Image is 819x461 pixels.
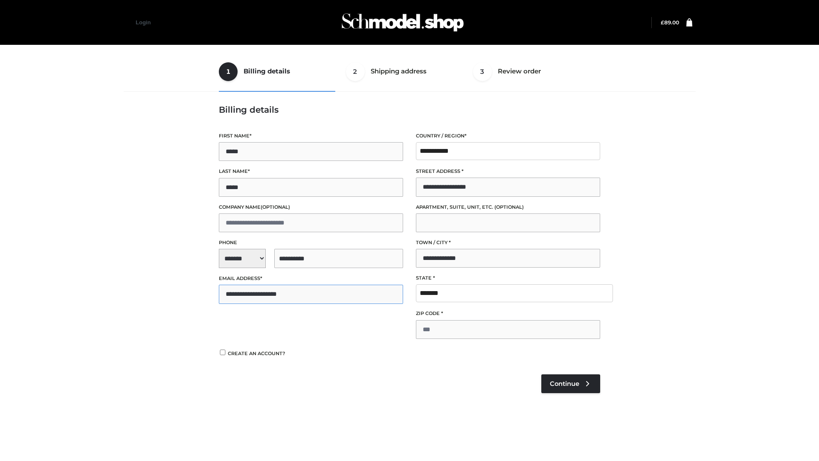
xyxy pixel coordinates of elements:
label: State [416,274,600,282]
bdi: 89.00 [661,19,679,26]
label: Email address [219,274,403,283]
label: Phone [219,239,403,247]
a: £89.00 [661,19,679,26]
img: Schmodel Admin 964 [339,6,467,39]
label: Apartment, suite, unit, etc. [416,203,600,211]
span: Continue [550,380,579,388]
label: Last name [219,167,403,175]
span: (optional) [494,204,524,210]
label: Country / Region [416,132,600,140]
input: Create an account? [219,350,227,355]
span: £ [661,19,664,26]
h3: Billing details [219,105,600,115]
span: (optional) [261,204,290,210]
a: Login [136,19,151,26]
label: First name [219,132,403,140]
a: Continue [541,374,600,393]
label: Town / City [416,239,600,247]
span: Create an account? [228,350,285,356]
label: Company name [219,203,403,211]
label: ZIP Code [416,309,600,318]
label: Street address [416,167,600,175]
